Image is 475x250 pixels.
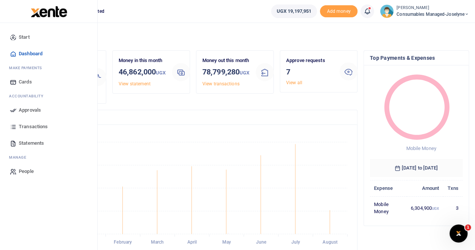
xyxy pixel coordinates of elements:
[202,66,250,79] h3: 78,799,280
[449,224,467,242] iframe: Intercom live chat
[320,5,357,18] span: Add money
[13,155,27,160] span: anage
[370,180,407,196] th: Expense
[397,11,469,18] span: Consumables managed-Joselyne
[30,8,67,14] a: logo-small logo-large logo-large
[397,5,469,11] small: [PERSON_NAME]
[406,145,436,151] span: Mobile Money
[443,196,463,220] td: 3
[6,163,91,180] a: People
[19,106,41,114] span: Approvals
[19,33,30,41] span: Start
[119,81,151,86] a: View statement
[19,123,48,130] span: Transactions
[6,45,91,62] a: Dashboard
[13,65,42,71] span: ake Payments
[443,180,463,196] th: Txns
[151,239,164,245] tspan: March
[35,113,351,121] h4: Transactions Overview
[114,239,132,245] tspan: February
[187,239,197,245] tspan: April
[271,5,317,18] a: UGX 19,197,951
[6,90,91,102] li: Ac
[407,180,443,196] th: Amount
[222,239,231,245] tspan: May
[6,135,91,152] a: Statements
[6,118,91,135] a: Transactions
[29,32,469,41] h4: Hello Pricillah
[320,5,357,18] li: Toup your wallet
[240,70,249,76] small: UGX
[323,239,338,245] tspan: August
[370,196,407,220] td: Mobile Money
[6,62,91,74] li: M
[291,239,300,245] tspan: July
[6,102,91,118] a: Approvals
[6,74,91,90] a: Cards
[277,8,311,15] span: UGX 19,197,951
[286,80,302,85] a: View all
[380,5,469,18] a: profile-user [PERSON_NAME] Consumables managed-Joselyne
[31,6,67,17] img: logo-large
[286,66,333,77] h3: 7
[432,206,439,211] small: UGX
[370,159,463,177] h6: [DATE] to [DATE]
[19,78,32,86] span: Cards
[380,5,394,18] img: profile-user
[15,93,43,99] span: countability
[256,239,266,245] tspan: June
[320,8,357,14] a: Add money
[156,70,166,76] small: UGX
[286,57,333,65] p: Approve requests
[268,5,320,18] li: Wallet ballance
[202,81,240,86] a: View transactions
[119,66,166,79] h3: 46,862,000
[19,168,34,175] span: People
[119,57,166,65] p: Money in this month
[19,139,44,147] span: Statements
[407,196,443,220] td: 6,304,900
[202,57,250,65] p: Money out this month
[6,152,91,163] li: M
[370,54,463,62] h4: Top Payments & Expenses
[19,50,42,58] span: Dashboard
[465,224,471,230] span: 1
[6,29,91,45] a: Start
